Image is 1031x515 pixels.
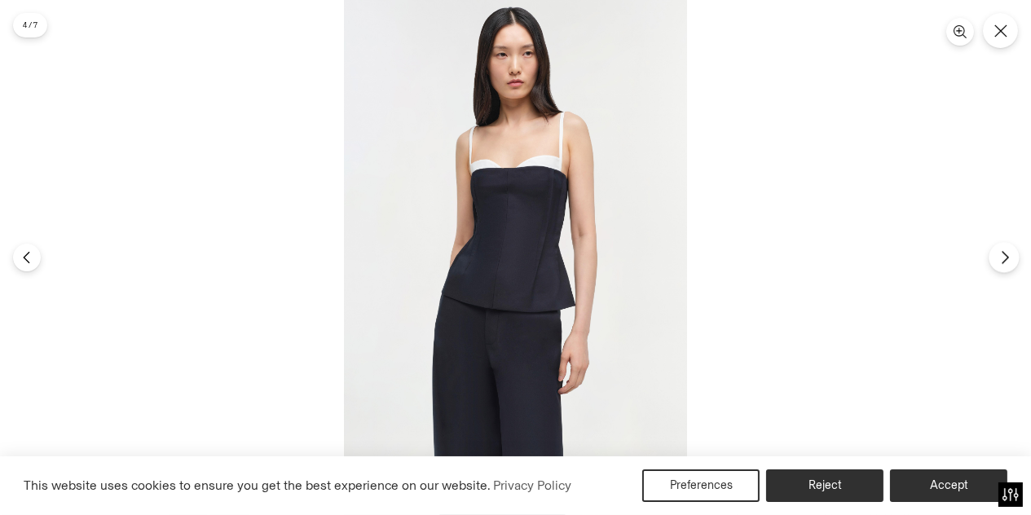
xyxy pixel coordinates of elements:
[24,478,491,493] span: This website uses cookies to ensure you get the best experience on our website.
[642,469,760,502] button: Preferences
[946,18,974,46] button: Zoom
[13,13,47,37] div: 4 / 7
[983,13,1018,48] button: Close
[13,244,41,271] button: Previous
[491,473,574,498] a: Privacy Policy (opens in a new tab)
[890,469,1007,502] button: Accept
[989,242,1019,272] button: Next
[766,469,883,502] button: Reject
